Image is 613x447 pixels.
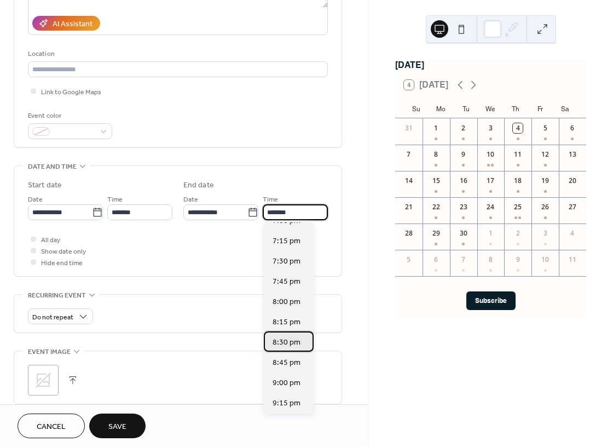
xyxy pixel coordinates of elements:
span: Cancel [37,421,66,433]
div: 29 [431,228,441,238]
div: 4 [513,123,523,133]
span: Date [28,194,43,205]
span: 8:45 pm [273,357,300,369]
span: 7:30 pm [273,256,300,267]
span: Time [107,194,123,205]
div: 9 [459,150,469,159]
span: 8:30 pm [273,337,300,348]
div: 1 [485,228,495,238]
div: 13 [568,150,577,159]
div: 27 [568,202,577,212]
span: Show date only [41,246,86,257]
div: 12 [540,150,550,159]
div: Su [404,99,429,118]
div: 5 [540,123,550,133]
div: 18 [513,176,523,186]
span: 7:45 pm [273,276,300,288]
div: Event color [28,110,110,122]
button: Cancel [18,414,85,438]
div: 6 [568,123,577,133]
div: 1 [431,123,441,133]
span: Date [183,194,198,205]
div: 19 [540,176,550,186]
div: 7 [459,255,469,265]
div: 3 [540,228,550,238]
div: 9 [513,255,523,265]
div: Fr [528,99,552,118]
div: AI Assistant [53,19,92,30]
span: Date and time [28,161,77,173]
div: 10 [540,255,550,265]
div: 24 [485,202,495,212]
span: Recurring event [28,290,86,301]
span: All day [41,234,60,246]
div: 28 [404,228,414,238]
div: 14 [404,176,414,186]
div: Mo [429,99,453,118]
div: 22 [431,202,441,212]
span: 9:00 pm [273,377,300,389]
div: 10 [485,150,495,159]
div: 21 [404,202,414,212]
div: 31 [404,123,414,133]
div: 6 [431,255,441,265]
div: [DATE] [395,59,586,72]
div: 4 [568,228,577,238]
div: 15 [431,176,441,186]
span: Event image [28,346,71,358]
span: Do not repeat [32,311,73,324]
div: 23 [459,202,469,212]
div: 7 [404,150,414,159]
div: End date [183,180,214,191]
div: 2 [513,228,523,238]
span: 9:15 pm [273,398,300,409]
span: 8:00 pm [273,296,300,308]
div: 20 [568,176,577,186]
span: 7:15 pm [273,236,300,247]
button: AI Assistant [32,16,100,31]
div: 11 [513,150,523,159]
div: 26 [540,202,550,212]
div: 8 [431,150,441,159]
span: Save [108,421,126,433]
span: 8:15 pm [273,317,300,328]
div: Th [503,99,528,118]
div: Start date [28,180,62,191]
button: Subscribe [466,291,516,310]
div: 3 [485,123,495,133]
div: Sa [553,99,577,118]
div: 8 [485,255,495,265]
div: Location [28,48,326,60]
div: 5 [404,255,414,265]
span: Time [263,194,278,205]
div: ; [28,365,59,396]
div: 16 [459,176,469,186]
div: 30 [459,228,469,238]
div: Tu [454,99,478,118]
div: We [478,99,503,118]
span: Link to Google Maps [41,87,101,98]
div: 11 [568,255,577,265]
div: 17 [485,176,495,186]
div: 25 [513,202,523,212]
div: 2 [459,123,469,133]
span: Hide end time [41,257,83,269]
button: Save [89,414,146,438]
